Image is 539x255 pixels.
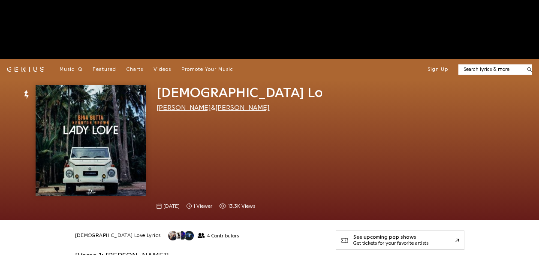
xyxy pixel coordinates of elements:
a: [PERSON_NAME] [157,104,211,111]
span: Promote Your Music [181,67,233,72]
span: Music IQ [60,67,82,72]
a: Videos [154,66,171,73]
span: [DATE] [163,203,180,210]
a: Music IQ [60,66,82,73]
a: Promote Your Music [181,66,233,73]
button: Sign Up [428,66,448,73]
span: Featured [93,67,116,72]
input: Search lyrics & more [458,66,522,73]
a: Featured [93,66,116,73]
span: Videos [154,67,171,72]
a: [PERSON_NAME] [215,104,270,111]
div: & [157,103,322,113]
span: 13,311 views [219,203,255,210]
span: [DEMOGRAPHIC_DATA] Love [157,86,337,100]
a: Charts [126,66,143,73]
span: 13.3K views [228,203,255,210]
span: 1 viewer [187,203,212,210]
img: Cover art for Lady Love by Bina Butta & Kennyon Brown [36,85,146,196]
span: Charts [126,67,143,72]
span: 1 viewer [193,203,212,210]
